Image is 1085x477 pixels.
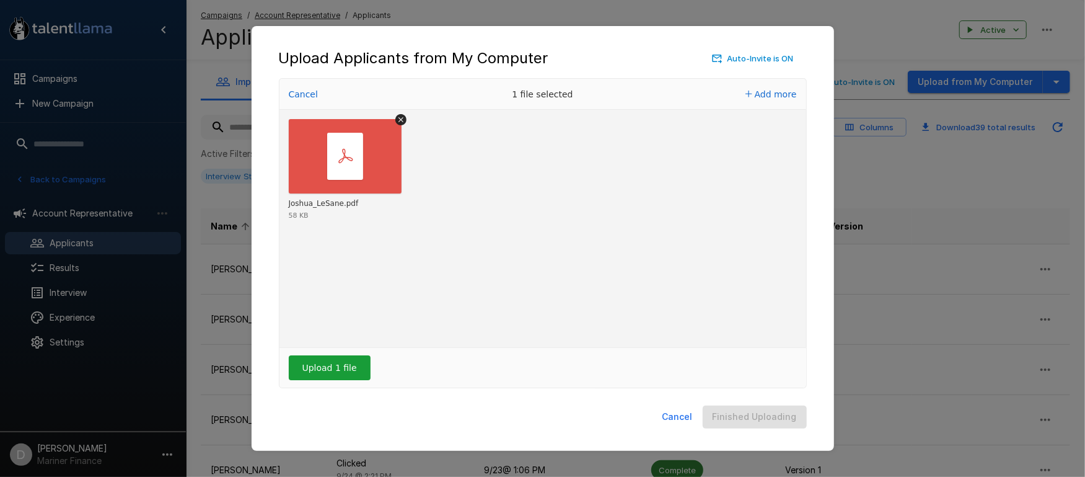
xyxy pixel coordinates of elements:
div: 58 KB [289,212,309,219]
div: Joshua_LeSane.pdf [289,199,359,209]
button: Upload 1 file [289,355,371,380]
button: Cancel [285,86,322,103]
div: Uppy Dashboard [279,78,807,388]
button: Cancel [657,406,698,429]
button: Auto-Invite is ON [709,49,797,68]
div: Upload Applicants from My Computer [279,48,807,68]
div: 1 file selected [450,79,636,110]
span: Add more [755,89,797,99]
button: Remove file [395,114,406,125]
button: Add more files [740,86,802,103]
